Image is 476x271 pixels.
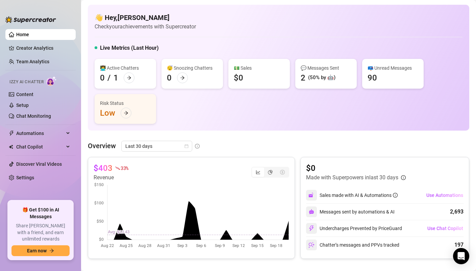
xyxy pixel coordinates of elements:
[16,92,33,97] a: Content
[16,103,29,108] a: Setup
[453,248,469,264] div: Open Intercom Messenger
[427,223,464,234] button: Use Chat Copilot
[401,175,406,180] span: info-circle
[427,226,463,231] span: Use Chat Copilot
[100,72,105,83] div: 0
[426,193,463,198] span: Use Automations
[195,144,200,149] span: info-circle
[234,72,243,83] div: $0
[306,206,395,217] div: Messages sent by automations & AI
[127,75,131,80] span: arrow-right
[180,75,185,80] span: arrow-right
[11,245,70,256] button: Earn nowarrow-right
[49,248,54,253] span: arrow-right
[167,72,172,83] div: 0
[426,190,464,201] button: Use Automations
[280,170,285,175] span: dollar-circle
[100,44,159,52] h5: Live Metrics (Last Hour)
[234,64,284,72] div: 💵 Sales
[27,248,47,253] span: Earn now
[309,209,314,214] img: svg%3e
[125,141,188,151] span: Last 30 days
[268,170,273,175] span: pie-chart
[16,128,64,139] span: Automations
[94,174,128,182] article: Revenue
[9,79,44,85] span: Izzy AI Chatter
[308,192,315,198] img: svg%3e
[16,113,51,119] a: Chat Monitoring
[256,170,260,175] span: line-chart
[9,144,13,149] img: Chat Copilot
[121,165,128,171] span: 33 %
[308,225,315,231] img: svg%3e
[9,131,14,136] span: thunderbolt
[94,163,112,174] article: $403
[306,240,399,250] div: Chatter’s messages and PPVs tracked
[306,163,406,174] article: $0
[124,111,128,115] span: arrow-right
[5,16,56,23] img: logo-BBDzfeDw.svg
[306,174,398,182] article: Made with Superpowers in last 30 days
[115,166,120,171] span: fall
[95,22,196,31] article: Check your achievements with Supercreator
[46,76,57,86] img: AI Chatter
[301,64,351,72] div: 💬 Messages Sent
[11,223,70,243] span: Share [PERSON_NAME] with a friend, and earn unlimited rewards
[16,43,70,53] a: Creator Analytics
[100,99,151,107] div: Risk Status
[368,72,377,83] div: 90
[167,64,218,72] div: 😴 Snoozing Chatters
[320,191,398,199] div: Sales made with AI & Automations
[184,144,189,148] span: calendar
[308,74,335,82] div: (50% by 🤖)
[301,72,305,83] div: 2
[114,72,118,83] div: 1
[88,141,116,151] article: Overview
[454,241,464,249] div: 197
[16,59,49,64] a: Team Analytics
[16,141,64,152] span: Chat Copilot
[100,64,151,72] div: 👩‍💻 Active Chatters
[16,175,34,180] a: Settings
[393,193,398,198] span: info-circle
[95,13,196,22] h4: 👋 Hey, [PERSON_NAME]
[251,167,289,178] div: segmented control
[11,207,70,220] span: 🎁 Get $100 in AI Messages
[450,208,464,216] div: 2,693
[16,161,62,167] a: Discover Viral Videos
[16,32,29,37] a: Home
[308,242,315,248] img: svg%3e
[306,223,402,234] div: Undercharges Prevented by PriceGuard
[368,64,418,72] div: 📪 Unread Messages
